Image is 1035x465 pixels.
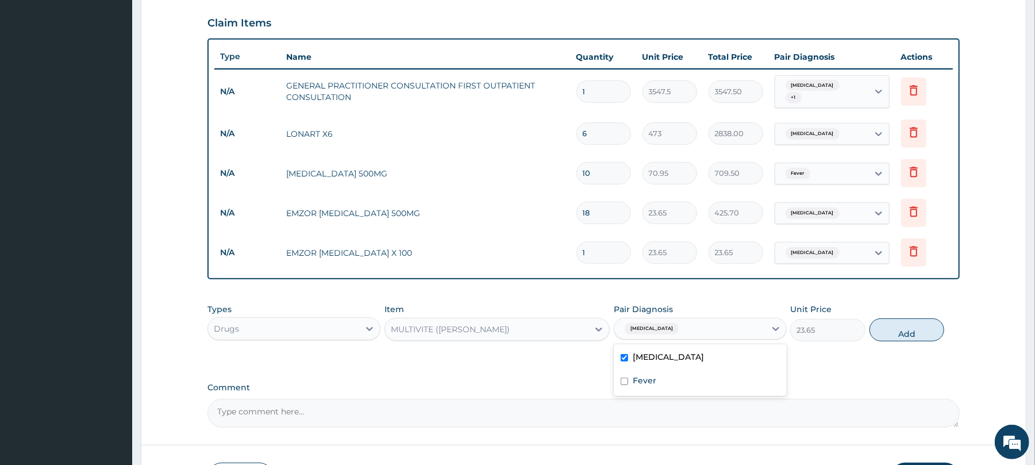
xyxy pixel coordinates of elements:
[786,168,810,179] span: Fever
[207,305,232,314] label: Types
[571,45,637,68] th: Quantity
[280,74,570,109] td: GENERAL PRACTITIONER CONSULTATION FIRST OUTPATIENT CONSULTATION
[614,303,673,315] label: Pair Diagnosis
[786,247,840,259] span: [MEDICAL_DATA]
[786,207,840,219] span: [MEDICAL_DATA]
[786,80,840,91] span: [MEDICAL_DATA]
[280,202,570,225] td: EMZOR [MEDICAL_DATA] 500MG
[384,303,404,315] label: Item
[391,324,510,335] div: MULTIVITE ([PERSON_NAME])
[703,45,769,68] th: Total Price
[214,123,280,144] td: N/A
[895,45,953,68] th: Actions
[6,314,219,354] textarea: Type your message and hit 'Enter'
[207,17,271,30] h3: Claim Items
[786,128,840,140] span: [MEDICAL_DATA]
[207,383,959,393] label: Comment
[869,318,945,341] button: Add
[214,323,239,335] div: Drugs
[625,323,679,335] span: [MEDICAL_DATA]
[60,64,193,79] div: Chat with us now
[214,163,280,184] td: N/A
[280,162,570,185] td: [MEDICAL_DATA] 500MG
[67,145,159,261] span: We're online!
[280,122,570,145] td: LONART X6
[769,45,895,68] th: Pair Diagnosis
[214,242,280,263] td: N/A
[637,45,703,68] th: Unit Price
[214,46,280,67] th: Type
[214,81,280,102] td: N/A
[280,45,570,68] th: Name
[21,57,47,86] img: d_794563401_company_1708531726252_794563401
[280,241,570,264] td: EMZOR [MEDICAL_DATA] X 100
[214,202,280,224] td: N/A
[633,351,704,363] label: [MEDICAL_DATA]
[633,375,656,386] label: Fever
[188,6,216,33] div: Minimize live chat window
[786,92,802,103] span: + 1
[790,303,832,315] label: Unit Price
